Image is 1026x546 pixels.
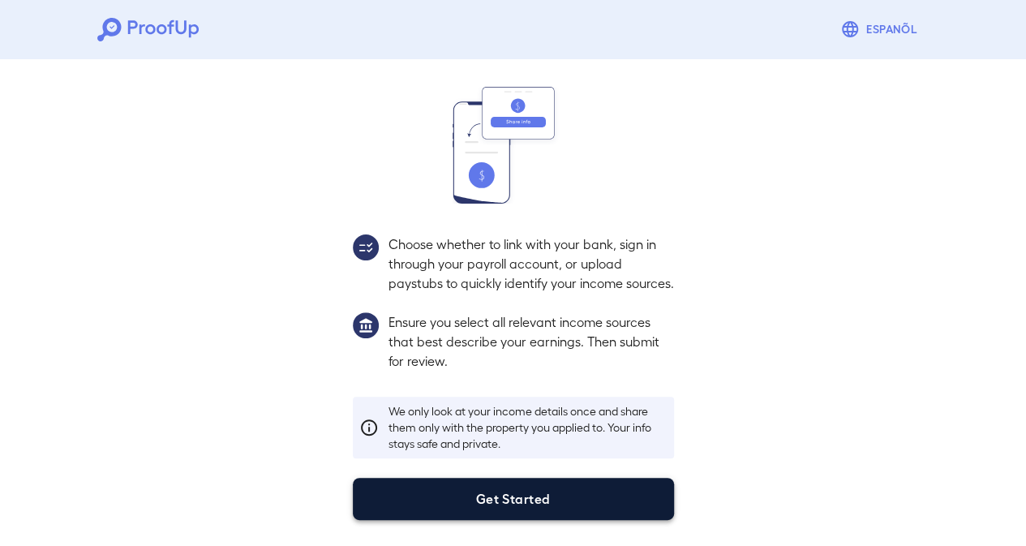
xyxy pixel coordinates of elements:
[353,234,379,260] img: group2.svg
[453,87,574,204] img: transfer_money.svg
[834,13,929,45] button: Espanõl
[353,478,674,520] button: Get Started
[389,403,668,452] p: We only look at your income details once and share them only with the property you applied to. Yo...
[389,234,674,293] p: Choose whether to link with your bank, sign in through your payroll account, or upload paystubs t...
[389,312,674,371] p: Ensure you select all relevant income sources that best describe your earnings. Then submit for r...
[353,312,379,338] img: group1.svg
